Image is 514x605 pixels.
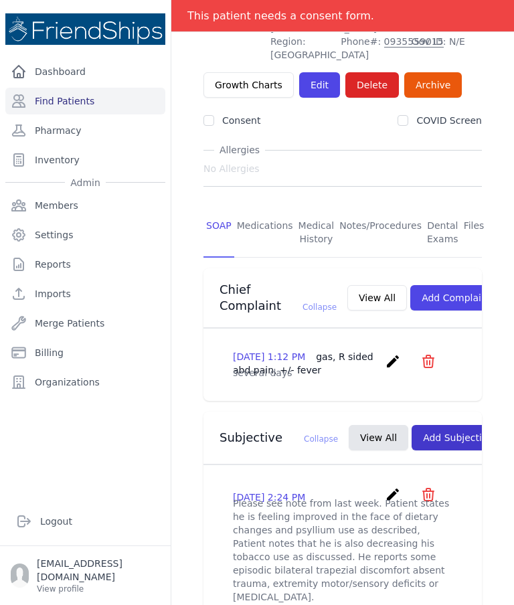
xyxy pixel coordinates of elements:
a: Notes/Procedures [337,208,424,258]
a: Members [5,192,165,219]
a: Imports [5,280,165,307]
a: Archive [404,72,462,98]
button: Add Complaint [410,285,502,311]
a: SOAP [203,208,234,258]
a: create [385,493,404,505]
a: Merge Patients [5,310,165,337]
a: Logout [11,508,160,535]
span: Phone#: [341,35,403,62]
p: several days [233,366,452,379]
button: View All [349,425,408,450]
h3: Chief Complaint [220,282,337,314]
a: Growth Charts [203,72,294,98]
span: Collapse [304,434,338,444]
img: Medical Missions EMR [5,13,165,45]
p: [DATE] 1:12 PM [233,350,379,377]
i: create [385,487,401,503]
label: Consent [222,115,260,126]
a: Billing [5,339,165,366]
a: Organizations [5,369,165,396]
i: create [385,353,401,369]
span: Region: [GEOGRAPHIC_DATA] [270,35,333,62]
a: Pharmacy [5,117,165,144]
h3: Subjective [220,430,338,446]
a: Settings [5,222,165,248]
button: Delete [345,72,399,98]
a: Files [461,208,487,258]
button: Add Subjective [412,425,505,450]
a: Edit [299,72,340,98]
a: Dashboard [5,58,165,85]
span: Collapse [303,302,337,312]
a: Find Patients [5,88,165,114]
a: Reports [5,251,165,278]
span: Allergies [214,143,265,157]
a: create [385,359,404,372]
a: Inventory [5,147,165,173]
a: Medical History [296,208,337,258]
a: [EMAIL_ADDRESS][DOMAIN_NAME] View profile [11,557,160,594]
nav: Tabs [203,208,482,258]
p: [EMAIL_ADDRESS][DOMAIN_NAME] [37,557,160,584]
a: Medications [234,208,296,258]
a: Dental Exams [424,208,461,258]
button: View All [347,285,407,311]
p: View profile [37,584,160,594]
p: [DATE] 2:24 PM [233,491,305,504]
span: Gov ID: N/E [412,35,482,62]
label: COVID Screen [416,115,482,126]
span: Admin [65,176,106,189]
span: No Allergies [203,162,260,175]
